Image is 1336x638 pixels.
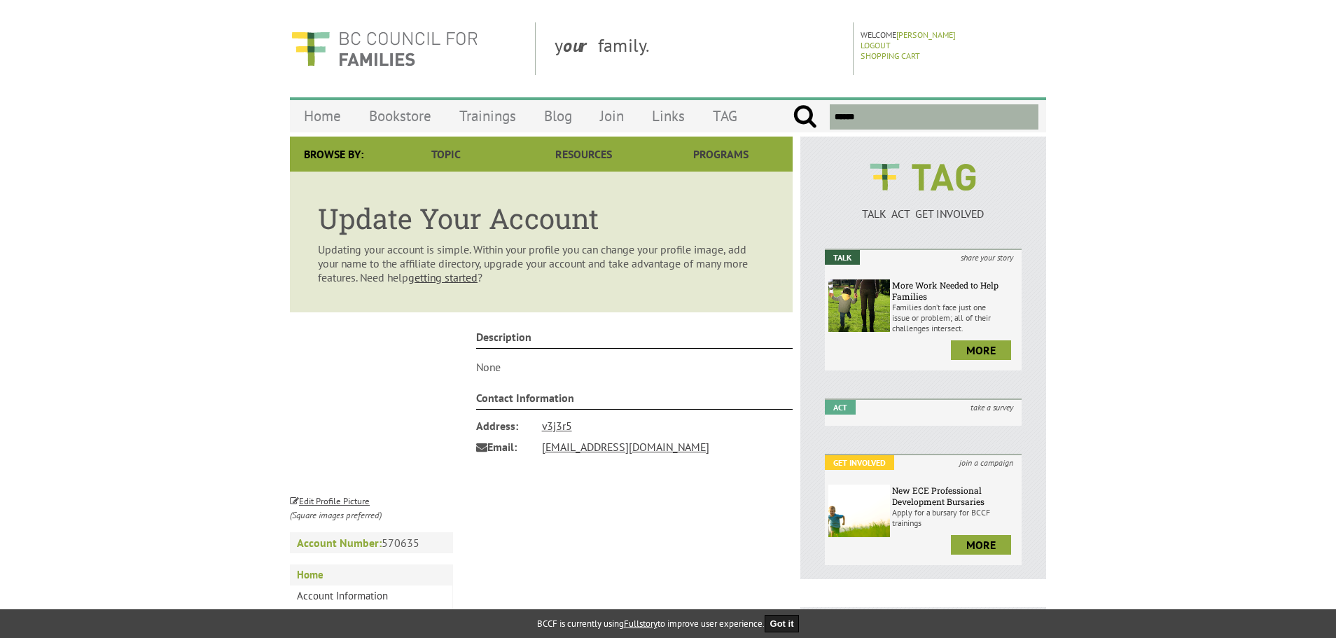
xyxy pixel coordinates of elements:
[638,99,699,132] a: Links
[290,606,452,627] a: Contact Information
[318,200,765,237] h1: Update Your Account
[476,360,793,374] p: None
[653,137,790,172] a: Programs
[543,22,854,75] div: y family.
[290,509,382,521] i: (Square images preferred)
[825,207,1022,221] p: TALK ACT GET INVOLVED
[355,99,445,132] a: Bookstore
[825,455,894,470] em: Get Involved
[563,34,598,57] strong: our
[476,391,793,410] h4: Contact Information
[290,22,479,75] img: BC Council for FAMILIES
[952,250,1022,265] i: share your story
[892,279,1018,302] h6: More Work Needed to Help Families
[892,485,1018,507] h6: New ECE Professional Development Bursaries
[892,507,1018,528] p: Apply for a bursary for BCCF trainings
[825,193,1022,221] a: TALK ACT GET INVOLVED
[290,564,452,585] a: Home
[408,270,478,284] a: getting started
[290,137,377,172] div: Browse By:
[290,532,453,553] p: 570635
[896,29,956,40] a: [PERSON_NAME]
[290,493,370,507] a: Edit Profile Picture
[951,455,1022,470] i: join a campaign
[861,50,920,61] a: Shopping Cart
[377,137,515,172] a: Topic
[765,615,800,632] button: Got it
[861,40,891,50] a: Logout
[515,137,652,172] a: Resources
[586,99,638,132] a: Join
[290,172,793,312] article: Updating your account is simple. Within your profile you can change your profile image, add your ...
[290,495,370,507] small: Edit Profile Picture
[290,585,452,606] a: Account Information
[892,302,1018,333] p: Families don’t face just one issue or problem; all of their challenges intersect.
[530,99,586,132] a: Blog
[861,29,1042,40] p: Welcome
[825,400,856,415] em: Act
[542,419,572,433] a: v3j3r5
[962,400,1022,415] i: take a survey
[297,536,382,550] strong: Account Number:
[290,99,355,132] a: Home
[951,340,1011,360] a: more
[860,151,986,204] img: BCCF's TAG Logo
[825,250,860,265] em: Talk
[445,99,530,132] a: Trainings
[542,440,709,454] a: [EMAIL_ADDRESS][DOMAIN_NAME]
[476,415,532,436] span: Address
[476,436,532,457] span: Email
[793,104,817,130] input: Submit
[624,618,657,630] a: Fullstory
[699,99,751,132] a: TAG
[951,535,1011,555] a: more
[476,330,793,349] h4: Description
